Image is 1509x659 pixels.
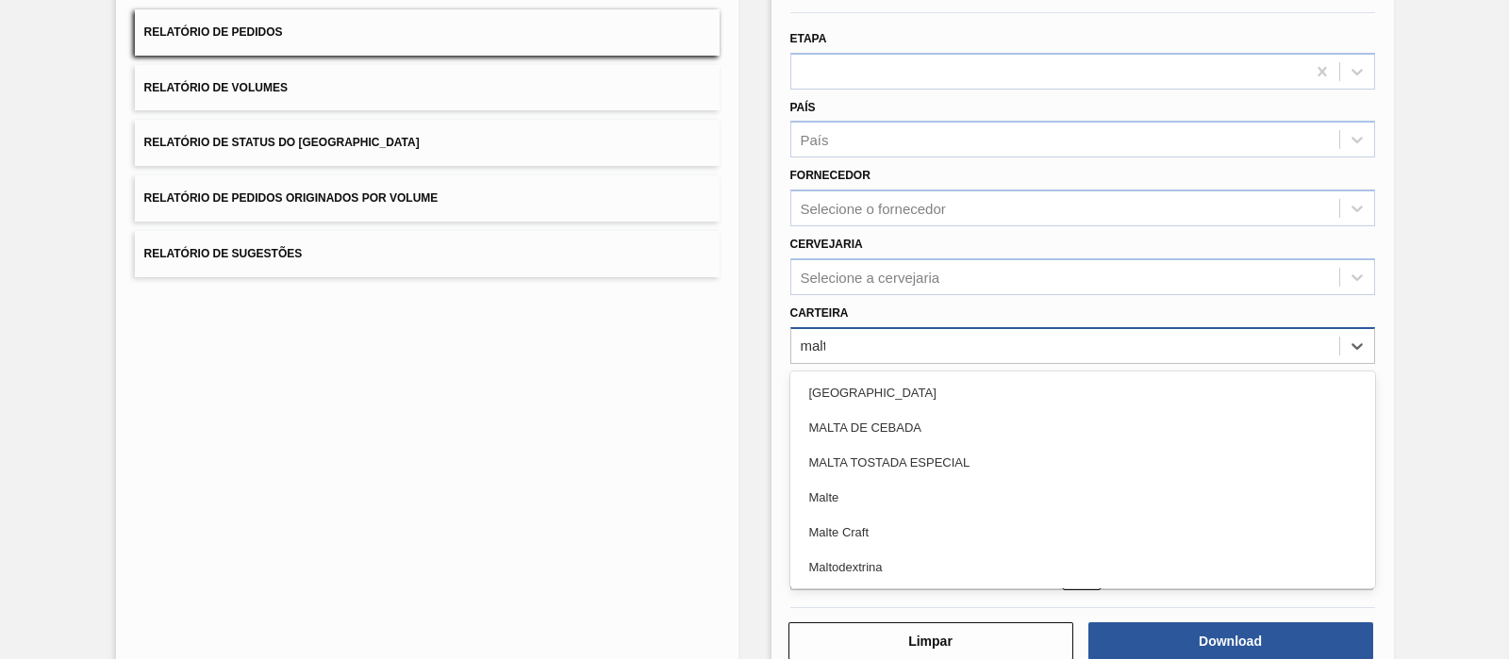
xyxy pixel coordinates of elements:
[135,120,720,166] button: Relatório de Status do [GEOGRAPHIC_DATA]
[790,445,1375,480] div: MALTA TOSTADA ESPECIAL
[135,65,720,111] button: Relatório de Volumes
[790,515,1375,550] div: Malte Craft
[790,169,871,182] label: Fornecedor
[790,32,827,45] label: Etapa
[144,247,303,260] span: Relatório de Sugestões
[135,231,720,277] button: Relatório de Sugestões
[801,269,940,285] div: Selecione a cervejaria
[135,175,720,222] button: Relatório de Pedidos Originados por Volume
[144,25,283,39] span: Relatório de Pedidos
[790,480,1375,515] div: Malte
[144,191,439,205] span: Relatório de Pedidos Originados por Volume
[790,101,816,114] label: País
[801,132,829,148] div: País
[790,375,1375,410] div: [GEOGRAPHIC_DATA]
[790,238,863,251] label: Cervejaria
[801,201,946,217] div: Selecione o fornecedor
[790,550,1375,585] div: Maltodextrina
[144,136,420,149] span: Relatório de Status do [GEOGRAPHIC_DATA]
[790,410,1375,445] div: MALTA DE CEBADA
[790,306,849,320] label: Carteira
[144,81,288,94] span: Relatório de Volumes
[135,9,720,56] button: Relatório de Pedidos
